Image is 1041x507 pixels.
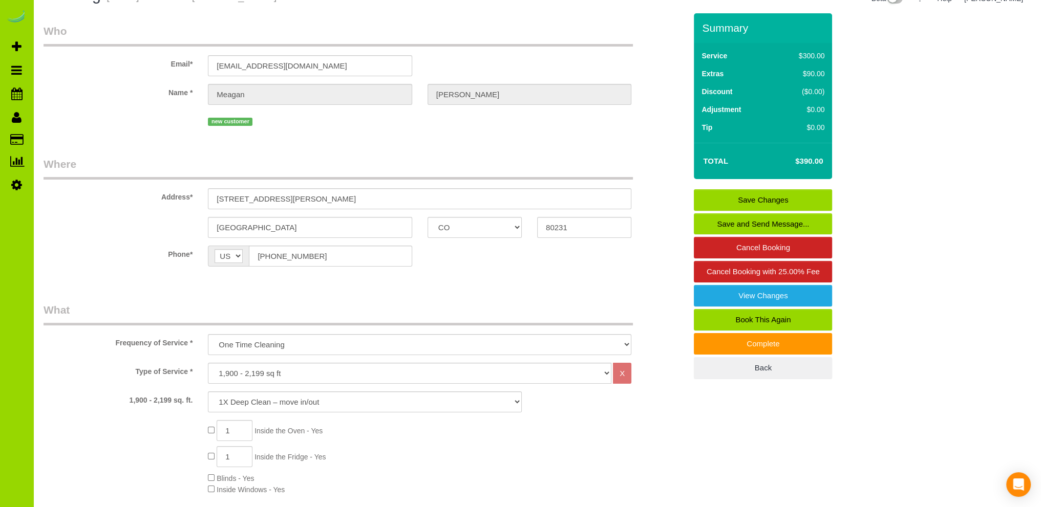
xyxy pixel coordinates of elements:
div: $0.00 [777,104,825,115]
legend: Where [44,157,633,180]
a: Back [694,357,832,379]
strong: Total [703,157,728,165]
label: Name * [36,84,200,98]
a: Book This Again [694,309,832,330]
div: $0.00 [777,122,825,133]
h4: $390.00 [764,157,823,166]
img: Automaid Logo [6,10,27,25]
div: $90.00 [777,69,825,79]
span: Blinds - Yes [217,474,254,482]
input: Email* [208,55,412,76]
label: Adjustment [702,104,741,115]
div: Open Intercom Messenger [1006,472,1031,497]
input: Phone* [249,246,412,267]
a: Save Changes [694,189,832,211]
a: Cancel Booking with 25.00% Fee [694,261,832,282]
label: 1,900 - 2,199 sq. ft. [36,391,200,405]
h3: Summary [702,22,827,34]
label: Service [702,51,727,61]
span: new customer [208,118,252,126]
input: City* [208,217,412,238]
a: Save and Send Message... [694,213,832,235]
a: Complete [694,333,832,355]
input: Zip Code* [537,217,631,238]
label: Phone* [36,246,200,259]
div: ($0.00) [777,86,825,97]
input: Last Name* [428,84,631,105]
span: Inside the Fridge - Yes [254,453,326,461]
label: Type of Service * [36,363,200,377]
label: Frequency of Service * [36,334,200,348]
label: Email* [36,55,200,69]
legend: Who [44,24,633,47]
span: Cancel Booking with 25.00% Fee [707,267,820,276]
label: Extras [702,69,724,79]
label: Tip [702,122,712,133]
input: First Name* [208,84,412,105]
span: Inside Windows - Yes [217,486,285,494]
legend: What [44,302,633,325]
div: $300.00 [777,51,825,61]
span: Inside the Oven - Yes [254,427,323,435]
label: Discount [702,86,732,97]
a: Cancel Booking [694,237,832,258]
a: View Changes [694,285,832,306]
label: Address* [36,188,200,202]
